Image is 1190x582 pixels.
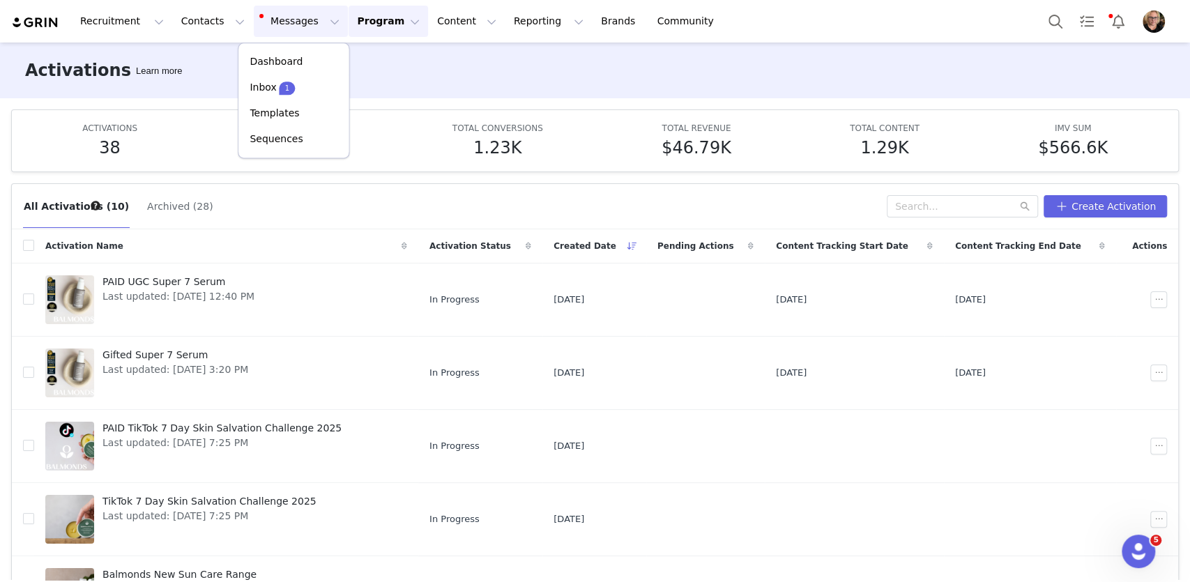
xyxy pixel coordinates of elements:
[860,135,908,160] h5: 1.29K
[429,6,505,37] button: Content
[99,135,121,160] h5: 38
[23,195,130,217] button: All Activations (10)
[662,123,731,133] span: TOTAL REVENUE
[102,509,316,523] span: Last updated: [DATE] 7:25 PM
[554,512,584,526] span: [DATE]
[955,293,986,307] span: [DATE]
[429,366,480,380] span: In Progress
[45,272,407,328] a: PAID UGC Super 7 SerumLast updated: [DATE] 12:40 PM
[887,195,1038,217] input: Search...
[662,135,731,160] h5: $46.79K
[250,54,303,69] p: Dashboard
[554,293,584,307] span: [DATE]
[1040,6,1071,37] button: Search
[593,6,648,37] a: Brands
[1150,535,1161,546] span: 5
[1071,6,1102,37] a: Tasks
[1103,6,1134,37] button: Notifications
[72,6,172,37] button: Recruitment
[250,132,303,146] p: Sequences
[473,135,521,160] h5: 1.23K
[45,418,407,474] a: PAID TikTok 7 Day Skin Salvation Challenge 2025Last updated: [DATE] 7:25 PM
[82,123,137,133] span: ACTIVATIONS
[102,494,316,509] span: TikTok 7 Day Skin Salvation Challenge 2025
[452,123,543,133] span: TOTAL CONVERSIONS
[45,345,407,401] a: Gifted Super 7 SerumLast updated: [DATE] 3:20 PM
[146,195,213,217] button: Archived (28)
[776,366,807,380] span: [DATE]
[250,80,276,95] p: Inbox
[45,240,123,252] span: Activation Name
[429,512,480,526] span: In Progress
[1020,201,1030,211] i: icon: search
[429,240,511,252] span: Activation Status
[649,6,729,37] a: Community
[102,436,342,450] span: Last updated: [DATE] 7:25 PM
[955,240,1081,252] span: Content Tracking End Date
[1122,535,1155,568] iframe: Intercom live chat
[102,362,248,377] span: Last updated: [DATE] 3:20 PM
[102,275,254,289] span: PAID UGC Super 7 Serum
[505,6,592,37] button: Reporting
[254,6,348,37] button: Messages
[173,6,253,37] button: Contacts
[89,199,102,212] div: Tooltip anchor
[955,366,986,380] span: [DATE]
[429,293,480,307] span: In Progress
[657,240,734,252] span: Pending Actions
[285,83,289,93] p: 1
[429,439,480,453] span: In Progress
[11,16,60,29] img: grin logo
[349,6,428,37] button: Program
[776,293,807,307] span: [DATE]
[776,240,908,252] span: Content Tracking Start Date
[1055,123,1092,133] span: IMV SUM
[1116,231,1178,261] div: Actions
[133,64,185,78] div: Tooltip anchor
[102,348,248,362] span: Gifted Super 7 Serum
[1143,10,1165,33] img: 21732f32-69a0-45ae-859d-4cca98b6cbba.jpg
[1038,135,1108,160] h5: $566.6K
[45,491,407,547] a: TikTok 7 Day Skin Salvation Challenge 2025Last updated: [DATE] 7:25 PM
[102,421,342,436] span: PAID TikTok 7 Day Skin Salvation Challenge 2025
[25,58,131,83] h3: Activations
[1044,195,1167,217] button: Create Activation
[102,567,257,582] span: Balmonds New Sun Care Range
[850,123,920,133] span: TOTAL CONTENT
[554,439,584,453] span: [DATE]
[102,289,254,304] span: Last updated: [DATE] 12:40 PM
[250,106,299,121] p: Templates
[554,240,616,252] span: Created Date
[554,366,584,380] span: [DATE]
[1134,10,1179,33] button: Profile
